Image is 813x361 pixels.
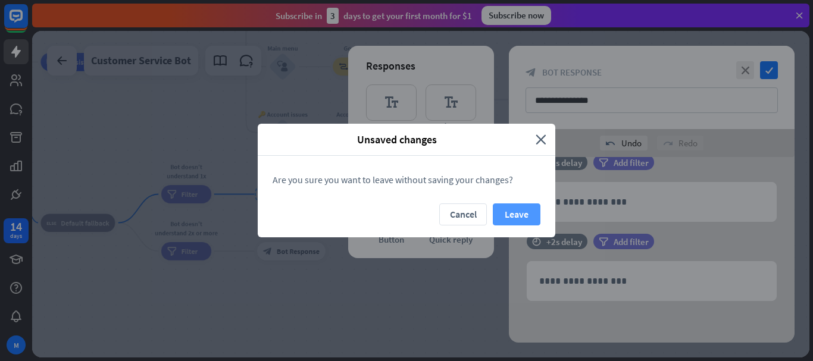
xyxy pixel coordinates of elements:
i: close [536,133,546,146]
span: Are you sure you want to leave without saving your changes? [273,174,513,186]
button: Cancel [439,203,487,225]
button: Leave [493,203,540,225]
span: Unsaved changes [267,133,527,146]
button: Open LiveChat chat widget [10,5,45,40]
